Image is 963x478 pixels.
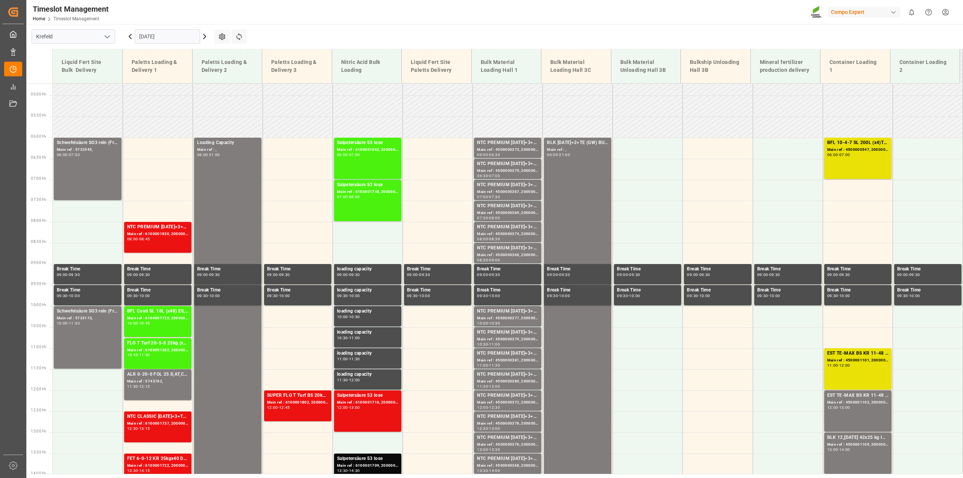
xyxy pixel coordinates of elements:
[127,371,188,378] div: ALR 0-20-0 FOL 25 D,AT,CH,EN,BLN;BLK CLASSIC [DATE] FOL 25 D,EN,FR,NL,PL;BLK CLASSIC [DATE] FOL 2...
[57,147,118,153] div: Main ref : 5732545,
[337,147,398,153] div: Main ref : 6100001662, 2000001410
[349,357,360,361] div: 11:30
[489,385,500,388] div: 12:00
[547,139,608,147] div: BLK [DATE]+2+TE (GW) BULK
[477,371,538,378] div: NTC PREMIUM [DATE]+3+TE BULK
[127,340,188,347] div: FLO T Turf 20-5-8 25kg (x42) INTBC HIGH K [DATE] 9M 25kg (x42) INTFTL SP 18-5-8 25kg (x40) INTFLO...
[208,294,209,297] div: -
[349,153,360,156] div: 07:00
[477,273,488,276] div: 09:00
[839,273,850,276] div: 09:30
[827,266,889,273] div: Break Time
[489,273,500,276] div: 09:30
[57,139,118,147] div: Schwefelsäure SO3 rein (Frisch-Ware);Schwefelsäure SO3 rein (HG-Standard)
[348,294,349,297] div: -
[489,406,500,409] div: 12:30
[897,287,958,294] div: Break Time
[488,237,489,241] div: -
[349,294,360,297] div: 10:00
[478,55,535,77] div: Bulk Material Loading Hall 1
[897,266,958,273] div: Break Time
[208,273,209,276] div: -
[477,174,488,178] div: 06:30
[839,364,850,367] div: 12:00
[337,189,398,195] div: Main ref : 6100001748, 2000001450
[338,55,396,77] div: Nitric Acid Bulk Loading
[337,181,398,189] div: Salpetersäure 53 lose
[477,244,538,252] div: NTC PREMIUM [DATE]+3+TE BULK
[57,308,118,315] div: Schwefelsäure SO3 rein (Frisch-Ware)
[477,406,488,409] div: 12:00
[547,55,605,77] div: Bulk Material Loading Hall 3C
[279,273,290,276] div: 09:30
[687,266,748,273] div: Break Time
[687,287,748,294] div: Break Time
[349,336,360,340] div: 11:00
[127,315,188,322] div: Main ref : 6100001725, 2000001408
[337,308,398,315] div: loading capacity
[559,153,570,156] div: 21:00
[139,322,150,325] div: 10:45
[559,273,570,276] div: 09:30
[488,216,489,220] div: -
[139,294,150,297] div: 10:00
[547,153,558,156] div: 06:00
[617,55,675,77] div: Bulk Material Unloading Hall 3B
[477,231,538,237] div: Main ref : 4500000374, 2000000279
[827,357,889,364] div: Main ref : 4500001101, 2000001085
[407,273,418,276] div: 09:00
[826,55,884,77] div: Container Loading 1
[477,168,538,174] div: Main ref : 4500000375, 2000000279
[138,322,139,325] div: -
[208,153,209,156] div: -
[617,273,628,276] div: 09:00
[349,273,360,276] div: 09:30
[477,336,538,343] div: Main ref : 4500000379, 2000000279
[138,237,139,241] div: -
[488,364,489,367] div: -
[489,294,500,297] div: 10:00
[477,427,488,430] div: 12:30
[477,153,488,156] div: 06:00
[69,153,80,156] div: 07:30
[488,406,489,409] div: -
[769,273,780,276] div: 09:30
[69,294,80,297] div: 10:00
[68,322,69,325] div: -
[139,427,150,430] div: 13:15
[57,294,68,297] div: 09:30
[897,294,908,297] div: 09:30
[699,294,710,297] div: 10:00
[838,294,839,297] div: -
[489,216,500,220] div: 08:00
[839,406,850,409] div: 13:00
[477,420,538,427] div: Main ref : 4500000378, 2000000279
[127,287,188,294] div: Break Time
[628,273,629,276] div: -
[699,273,710,276] div: 09:30
[127,308,188,315] div: BFL Costi SL 10L (x40) ES,PTFLO T EAGLE MASTER [DATE] 25kg(x40) INTFET 6-0-12 KR 25kgx40 DE,AT,FR...
[337,357,348,361] div: 11:00
[197,139,258,147] div: Loading Capacity
[349,195,360,199] div: 08:00
[488,273,489,276] div: -
[57,273,68,276] div: 09:00
[267,273,278,276] div: 09:00
[127,273,138,276] div: 09:00
[419,294,430,297] div: 10:00
[57,287,118,294] div: Break Time
[489,174,500,178] div: 07:00
[33,16,45,21] a: Home
[489,364,500,367] div: 11:30
[477,392,538,399] div: NTC PREMIUM [DATE]+3+TE BULK
[838,364,839,367] div: -
[31,92,46,96] span: 05:00 Hr
[827,287,889,294] div: Break Time
[337,273,348,276] div: 09:00
[31,408,46,412] span: 12:30 Hr
[687,273,698,276] div: 09:00
[337,350,398,357] div: loading capacity
[477,315,538,322] div: Main ref : 4500000377, 2000000279
[278,406,279,409] div: -
[477,147,538,153] div: Main ref : 4500000373, 2000000279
